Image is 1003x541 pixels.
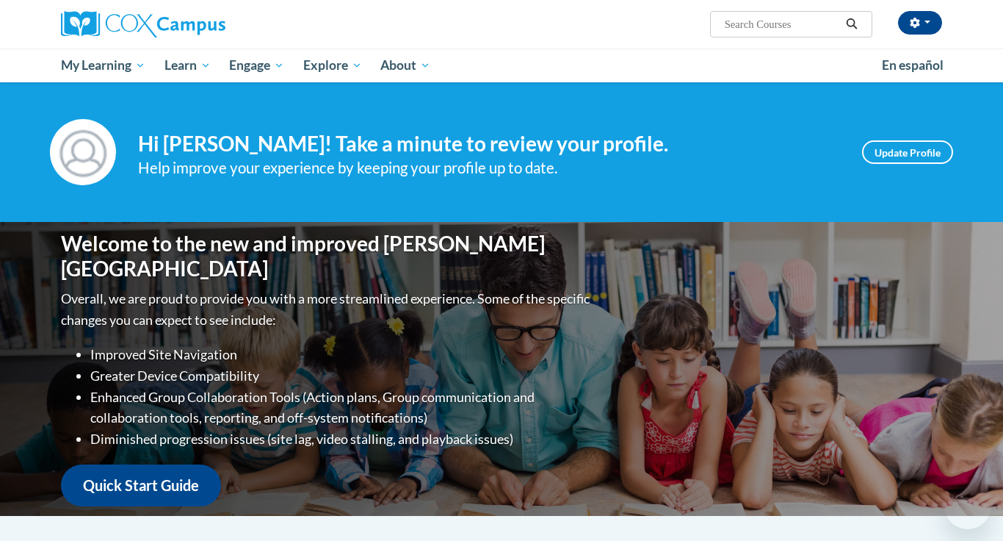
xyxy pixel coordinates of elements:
h4: Hi [PERSON_NAME]! Take a minute to review your profile. [138,132,840,157]
a: Engage [220,49,294,82]
li: Greater Device Compatibility [90,365,593,387]
li: Diminished progression issues (site lag, video stalling, and playback issues) [90,429,593,450]
span: En español [882,57,944,73]
input: Search Courses [723,15,841,33]
div: Help improve your experience by keeping your profile up to date. [138,156,840,180]
span: Explore [303,57,362,74]
a: Learn [155,49,220,82]
a: Explore [294,49,372,82]
a: En español [872,50,953,81]
a: Update Profile [862,140,953,164]
span: About [380,57,430,74]
button: Search [841,15,863,33]
li: Improved Site Navigation [90,344,593,365]
span: My Learning [61,57,145,74]
div: Main menu [39,49,964,82]
span: Engage [229,57,284,74]
iframe: Button to launch messaging window [944,482,991,529]
img: Cox Campus [61,11,225,37]
p: Overall, we are proud to provide you with a more streamlined experience. Some of the specific cha... [61,288,593,331]
span: Learn [164,57,211,74]
a: Cox Campus [61,11,340,37]
a: My Learning [51,49,155,82]
a: Quick Start Guide [61,465,221,506]
button: Account Settings [898,11,942,35]
a: About [372,49,441,82]
h1: Welcome to the new and improved [PERSON_NAME][GEOGRAPHIC_DATA] [61,232,593,281]
img: Profile Image [50,119,116,185]
li: Enhanced Group Collaboration Tools (Action plans, Group communication and collaboration tools, re... [90,387,593,429]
